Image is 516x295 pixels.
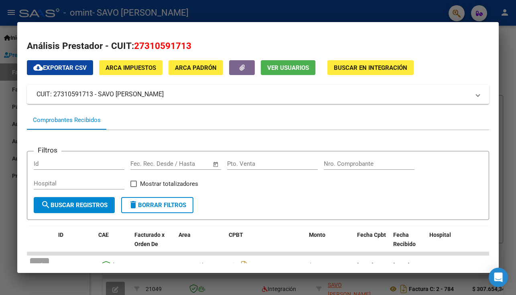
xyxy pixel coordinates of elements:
span: CPBT [229,232,243,238]
button: Ver Usuarios [261,60,315,75]
datatable-header-cell: Hospital [426,226,486,262]
span: Hospital [429,232,451,238]
span: 24295 [58,262,74,269]
datatable-header-cell: Monto [306,226,354,262]
span: Ver Usuarios [267,64,309,71]
datatable-header-cell: Area [175,226,225,262]
mat-icon: delete [128,200,138,210]
span: Area [179,232,191,238]
datatable-header-cell: CAE [95,226,131,262]
mat-icon: cloud_download [33,63,43,72]
span: ARCA Impuestos [106,64,156,71]
strong: Factura C: 2 - 788 [250,262,295,269]
button: Borrar Filtros [121,197,193,213]
mat-expansion-panel-header: CUIT: 27310591713 - SAVO [PERSON_NAME] [27,85,489,104]
input: Fecha fin [170,160,209,167]
datatable-header-cell: Fecha Recibido [390,226,426,262]
datatable-header-cell: CPBT [225,226,306,262]
div: Comprobantes Recibidos [33,116,101,125]
h3: Filtros [34,145,61,155]
button: Buscar en Integración [327,60,414,75]
span: Fecha Recibido [393,232,416,247]
button: Open calendar [211,160,221,169]
h2: Análisis Prestador - CUIT: [27,39,489,53]
div: Open Intercom Messenger [489,268,508,287]
button: Buscar Registros [34,197,115,213]
span: Fecha Cpbt [357,232,386,238]
span: Facturado x Orden De [134,232,165,247]
span: 27310591713 [134,41,191,51]
span: CAE [98,232,109,238]
span: [DATE] [393,262,410,269]
span: ARCA Padrón [175,64,217,71]
datatable-header-cell: Facturado x Orden De [131,226,175,262]
span: Buscar Registros [41,201,108,209]
span: [DATE] [357,262,374,269]
i: Descargar documento [239,259,250,272]
span: Exportar CSV [33,64,87,71]
span: Buscar en Integración [334,64,407,71]
span: ID [58,232,63,238]
button: Exportar CSV [27,60,93,75]
span: Integración [179,262,207,269]
button: ARCA Impuestos [99,60,163,75]
span: Borrar Filtros [128,201,186,209]
span: Monto [309,232,325,238]
datatable-header-cell: Fecha Cpbt [354,226,390,262]
datatable-header-cell: ID [55,226,95,262]
mat-icon: search [41,200,51,210]
strong: $ 307.654,34 [309,262,342,269]
button: ARCA Padrón [169,60,223,75]
input: Fecha inicio [130,160,163,167]
span: Mostrar totalizadores [140,179,198,189]
mat-panel-title: CUIT: 27310591713 - SAVO [PERSON_NAME] [37,90,470,99]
